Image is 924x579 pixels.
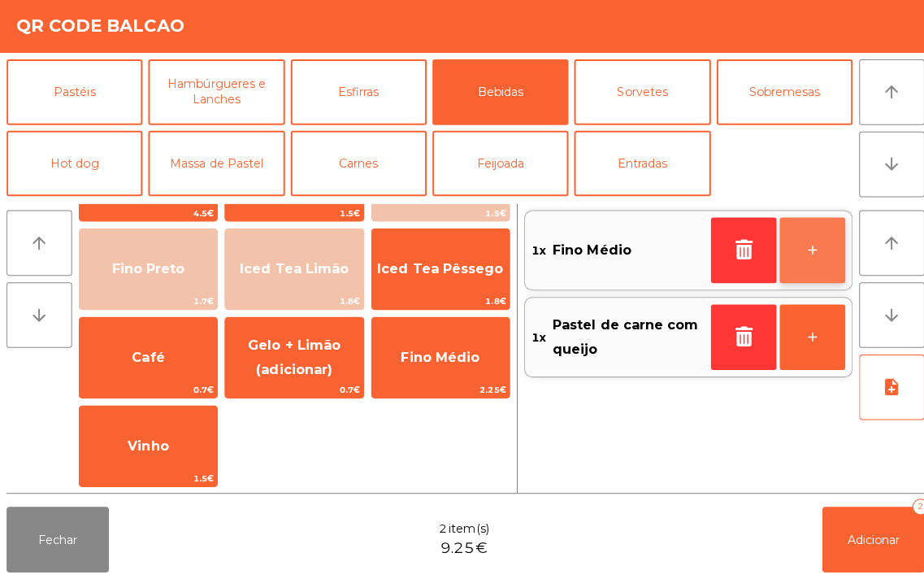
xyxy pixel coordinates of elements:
[111,263,184,279] span: Fino Preto
[223,208,360,224] span: 1.5€
[429,134,564,199] button: Feijoada
[79,384,215,399] span: 0.7€
[79,296,215,311] span: 1.7€
[7,507,108,572] button: Fechar
[369,296,505,311] span: 1.8€
[7,213,72,278] button: arrow_upward
[875,379,895,398] i: note_add
[398,351,476,367] span: Fino Médio
[246,339,338,379] span: Gelo + Limão (adicionar)
[549,241,627,265] span: Fino Médio
[29,236,49,255] i: arrow_upward
[16,18,183,42] h4: QR code Balcao
[841,533,893,547] span: Adicionar
[549,315,699,364] span: Pastel de carne com queijo
[711,63,846,128] button: Sobremesas
[288,134,423,199] button: Carnes
[369,208,505,224] span: 1.5€
[527,315,542,364] span: 1x
[79,208,215,224] span: 4.5€
[131,351,163,367] span: Café
[527,241,542,265] span: 1x
[852,356,917,421] button: note_add
[852,213,917,278] button: arrow_upward
[375,263,500,279] span: Iced Tea Pêssego
[875,236,895,255] i: arrow_upward
[875,86,895,106] i: arrow_upward
[774,220,839,285] button: +
[570,63,705,128] button: Sorvetes
[852,135,917,200] button: arrow_downward
[816,507,917,572] button: Adicionar2
[436,520,444,538] span: 2
[429,63,564,128] button: Bebidas
[437,538,484,559] span: 9.25€
[774,307,839,372] button: +
[852,285,917,350] button: arrow_downward
[875,307,895,327] i: arrow_downward
[875,158,895,177] i: arrow_downward
[147,63,282,128] button: Hambúrgueres e Lanches
[288,63,423,128] button: Esfirras
[852,63,917,128] button: arrow_upward
[7,134,141,199] button: Hot dog
[223,384,360,399] span: 0.7€
[905,499,922,516] div: 2
[223,296,360,311] span: 1.8€
[369,384,505,399] span: 2.25€
[7,63,141,128] button: Pastéis
[79,472,215,487] span: 1.5€
[127,439,167,455] span: Vinho
[570,134,705,199] button: Entradas
[7,285,72,350] button: arrow_downward
[238,263,346,279] span: Iced Tea Limão
[445,520,485,538] span: item(s)
[147,134,282,199] button: Massa de Pastel
[29,307,49,327] i: arrow_downward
